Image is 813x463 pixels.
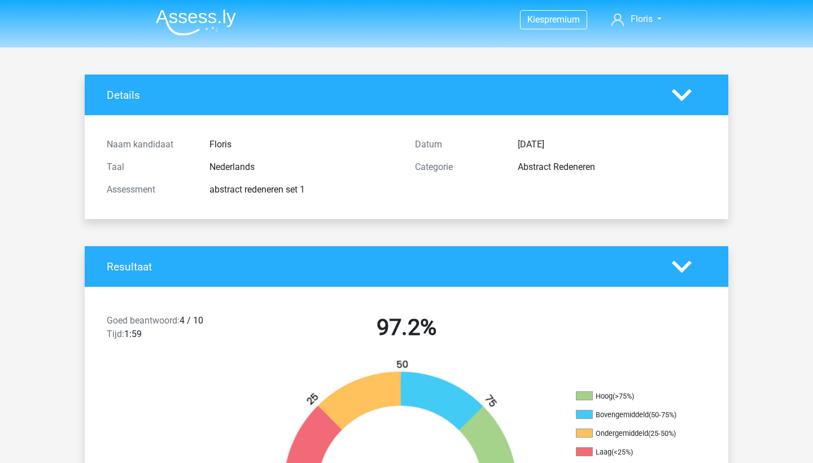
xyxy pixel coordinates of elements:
div: Abstract Redeneren [509,160,715,174]
li: Laag [576,447,689,457]
img: Assessly [156,9,236,36]
a: Floris [607,12,666,26]
li: Ondergemiddeld [576,429,689,439]
span: Floris [631,14,653,24]
h4: Resultaat [107,260,655,273]
div: Taal [98,160,201,174]
span: Kies [527,14,544,25]
span: premium [544,14,580,25]
a: Kiespremium [521,12,587,27]
div: Datum [406,138,509,151]
h2: 97.2% [261,314,552,341]
div: abstract redeneren set 1 [201,183,406,196]
h4: Details [107,89,655,102]
div: Categorie [406,160,509,174]
div: (>75%) [613,392,634,400]
div: 4 / 10 1:59 [98,314,252,346]
li: Hoog [576,391,689,401]
div: Assessment [98,183,201,196]
div: Nederlands [201,160,406,174]
div: (<25%) [611,448,633,456]
li: Bovengemiddeld [576,410,689,420]
div: (50-75%) [649,410,676,419]
span: Tijd: [107,329,124,339]
span: Goed beantwoord: [107,315,180,326]
div: [DATE] [509,138,715,151]
div: Floris [201,138,406,151]
div: (25-50%) [648,429,676,438]
div: Naam kandidaat [98,138,201,151]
